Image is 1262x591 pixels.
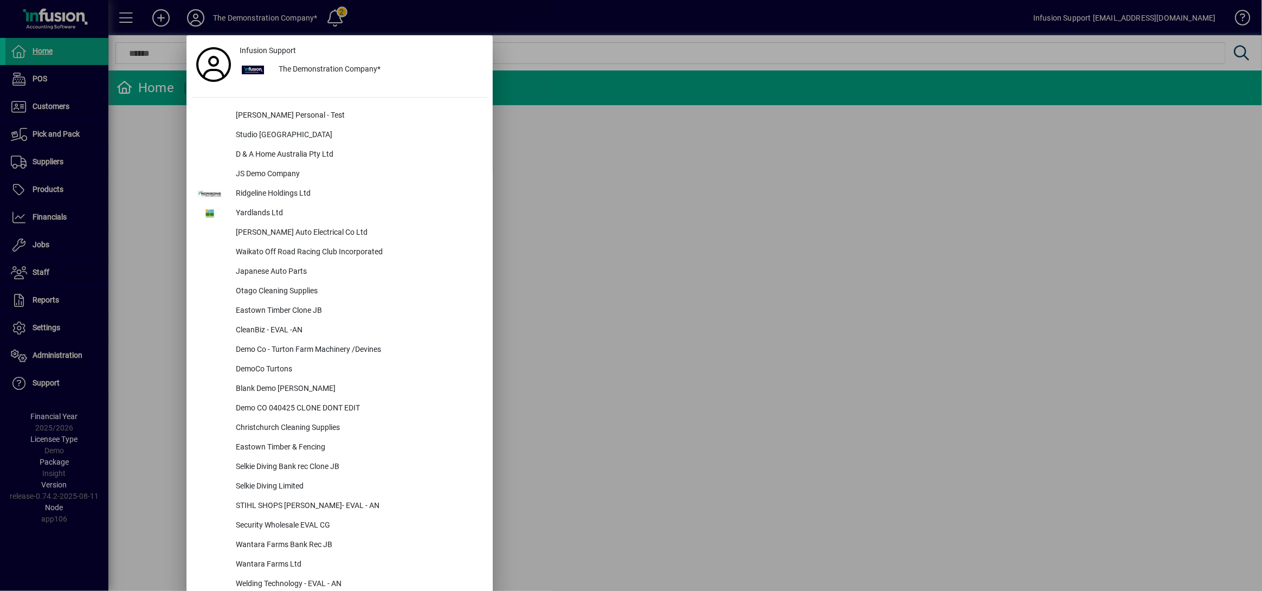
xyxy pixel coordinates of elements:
button: Demo CO 040425 CLONE DONT EDIT [192,399,487,419]
div: JS Demo Company [227,165,487,184]
div: Eastown Timber Clone JB [227,301,487,321]
div: Yardlands Ltd [227,204,487,223]
div: The Demonstration Company* [270,60,487,80]
a: Profile [192,55,235,74]
button: [PERSON_NAME] Personal - Test [192,106,487,126]
div: Ridgeline Holdings Ltd [227,184,487,204]
button: Studio [GEOGRAPHIC_DATA] [192,126,487,145]
div: [PERSON_NAME] Auto Electrical Co Ltd [227,223,487,243]
span: Infusion Support [240,45,296,56]
button: Eastown Timber & Fencing [192,438,487,458]
a: Infusion Support [235,41,487,60]
button: Ridgeline Holdings Ltd [192,184,487,204]
button: Waikato Off Road Racing Club Incorporated [192,243,487,262]
div: Wantara Farms Bank Rec JB [227,536,487,555]
div: Otago Cleaning Supplies [227,282,487,301]
button: STIHL SHOPS [PERSON_NAME]- EVAL - AN [192,497,487,516]
button: D & A Home Australia Pty Ltd [192,145,487,165]
button: Eastown Timber Clone JB [192,301,487,321]
button: Christchurch Cleaning Supplies [192,419,487,438]
button: The Demonstration Company* [235,60,487,80]
div: Wantara Farms Ltd [227,555,487,575]
div: Demo Co - Turton Farm Machinery /Devines [227,341,487,360]
div: CleanBiz - EVAL -AN [227,321,487,341]
button: JS Demo Company [192,165,487,184]
button: Wantara Farms Ltd [192,555,487,575]
button: Security Wholesale EVAL CG [192,516,487,536]
div: Eastown Timber & Fencing [227,438,487,458]
div: Waikato Off Road Racing Club Incorporated [227,243,487,262]
div: Christchurch Cleaning Supplies [227,419,487,438]
div: DemoCo Turtons [227,360,487,380]
button: Yardlands Ltd [192,204,487,223]
div: Selkie Diving Limited [227,477,487,497]
button: Selkie Diving Limited [192,477,487,497]
button: Otago Cleaning Supplies [192,282,487,301]
button: Demo Co - Turton Farm Machinery /Devines [192,341,487,360]
div: STIHL SHOPS [PERSON_NAME]- EVAL - AN [227,497,487,516]
button: [PERSON_NAME] Auto Electrical Co Ltd [192,223,487,243]
button: Japanese Auto Parts [192,262,487,282]
div: Blank Demo [PERSON_NAME] [227,380,487,399]
button: Wantara Farms Bank Rec JB [192,536,487,555]
div: Studio [GEOGRAPHIC_DATA] [227,126,487,145]
button: Selkie Diving Bank rec Clone JB [192,458,487,477]
div: [PERSON_NAME] Personal - Test [227,106,487,126]
button: DemoCo Turtons [192,360,487,380]
div: Demo CO 040425 CLONE DONT EDIT [227,399,487,419]
div: Selkie Diving Bank rec Clone JB [227,458,487,477]
button: CleanBiz - EVAL -AN [192,321,487,341]
div: D & A Home Australia Pty Ltd [227,145,487,165]
div: Security Wholesale EVAL CG [227,516,487,536]
button: Blank Demo [PERSON_NAME] [192,380,487,399]
div: Japanese Auto Parts [227,262,487,282]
